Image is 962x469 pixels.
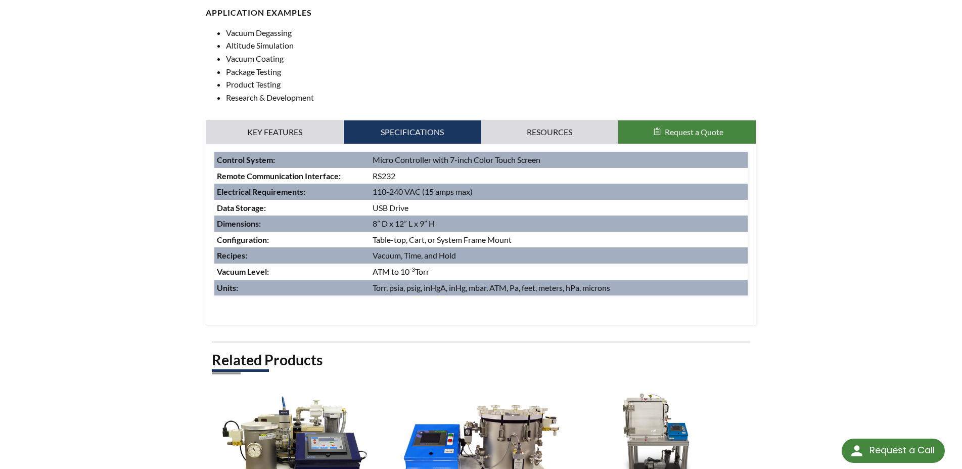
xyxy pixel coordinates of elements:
a: Resources [481,120,619,144]
li: Altitude Simulation [226,39,757,52]
li: Vacuum Degassing [226,26,757,39]
a: Specifications [344,120,481,144]
strong: Dimensions [217,219,259,228]
strong: Vacuum Level [217,267,267,276]
td: Micro Controller with 7-inch Color Touch Screen [370,152,748,168]
strong: Configuration [217,235,267,244]
div: Request a Call [869,439,935,462]
td: 8” D x 12” L x 9” H [370,216,748,232]
h2: Related Products [212,351,751,369]
strong: Remote Communication Interface [217,171,339,181]
td: Torr, psia, psig, inHgA, inHg, mbar, ATM, Pa, feet, meters, hPa, microns [370,280,748,296]
td: : [214,168,371,184]
h4: APPLICATION EXAMPLES [206,8,757,18]
td: : [214,184,371,200]
sup: -3 [409,266,415,273]
strong: Control System [217,155,273,164]
td: : [214,247,371,264]
td: Table-top, Cart, or System Frame Mount [370,232,748,248]
td: : [214,264,371,280]
td: RS232 [370,168,748,184]
li: Research & Development [226,91,757,104]
td: USB Drive [370,200,748,216]
strong: Units [217,283,236,292]
span: Request a Quote [665,127,723,137]
td: Vacuum, Time, and Hold [370,247,748,264]
strong: Data Storage [217,203,264,212]
li: Package Testing [226,65,757,78]
button: Request a Quote [618,120,756,144]
td: : [214,200,371,216]
td: 110-240 VAC (15 amps max) [370,184,748,200]
td: : [214,280,371,296]
img: round button [849,443,865,459]
td: : [214,152,371,168]
strong: Recipes [217,250,245,260]
a: Key Features [206,120,344,144]
td: : [214,232,371,248]
td: : [214,216,371,232]
div: Request a Call [842,439,945,463]
li: Vacuum Coating [226,52,757,65]
td: ATM to 10 Torr [370,264,748,280]
li: Product Testing [226,78,757,91]
strong: Electrical Requirements [217,187,303,196]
